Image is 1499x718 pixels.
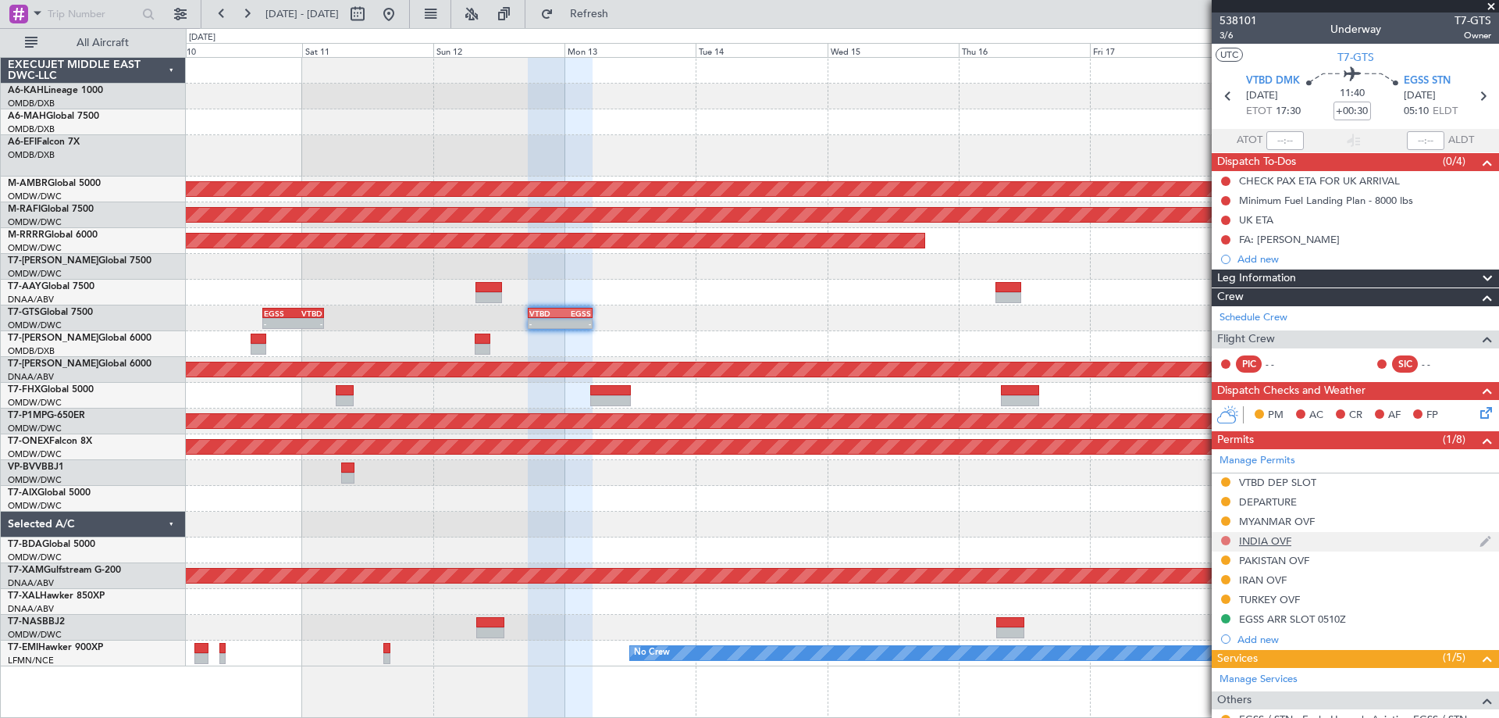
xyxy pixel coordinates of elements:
span: Services [1217,650,1258,668]
a: DNAA/ABV [8,371,54,383]
span: ATOT [1237,133,1262,148]
span: (0/4) [1443,153,1465,170]
span: M-RAFI [8,205,41,214]
span: (1/8) [1443,431,1465,448]
input: --:-- [1266,131,1304,150]
a: T7-NASBBJ2 [8,617,65,627]
span: T7-P1MP [8,411,47,420]
div: - [293,319,322,328]
a: OMDW/DWC [8,474,62,486]
span: AF [1388,408,1401,423]
a: DNAA/ABV [8,294,54,305]
div: Wed 15 [828,43,959,57]
span: T7-[PERSON_NAME] [8,359,98,369]
a: OMDW/DWC [8,629,62,641]
div: Mon 13 [564,43,696,57]
div: CHECK PAX ETA FOR UK ARRIVAL [1239,174,1400,188]
div: - [560,319,591,328]
div: Underway [1330,21,1381,38]
a: T7-AIXGlobal 5000 [8,488,91,498]
span: M-AMBR [8,179,48,188]
a: OMDW/DWC [8,552,62,563]
a: T7-BDAGlobal 5000 [8,540,95,549]
div: EGSS [560,309,591,318]
div: EGSS ARR SLOT 0510Z [1239,613,1346,626]
span: T7-ONEX [8,437,49,446]
div: TURKEY OVF [1239,593,1300,606]
a: T7-AAYGlobal 7500 [8,282,94,291]
a: M-AMBRGlobal 5000 [8,179,101,188]
div: Minimum Fuel Landing Plan - 8000 lbs [1239,194,1413,207]
a: LFMN/NCE [8,655,54,666]
div: No Crew [634,641,670,665]
span: Permits [1217,431,1254,449]
div: - [264,319,294,328]
span: A6-KAH [8,86,44,95]
a: T7-ONEXFalcon 8X [8,437,92,446]
a: OMDW/DWC [8,423,62,434]
span: Leg Information [1217,270,1296,288]
span: T7-EMI [8,643,38,652]
a: DNAA/ABV [8,577,54,589]
span: 538101 [1219,13,1257,29]
span: [DATE] - [DATE] [265,7,339,21]
span: ETOT [1246,104,1272,120]
a: OMDB/DXB [8,149,55,161]
button: Refresh [533,2,627,27]
span: EGSS STN [1404,73,1451,89]
span: Dispatch Checks and Weather [1217,382,1365,400]
div: DEPARTURE [1239,495,1297,509]
span: ELDT [1433,104,1458,120]
span: Owner [1454,29,1491,42]
span: VP-BVV [8,463,41,472]
span: T7-[PERSON_NAME] [8,256,98,266]
span: T7-GTS [8,308,40,317]
div: - - [1422,357,1457,371]
a: VP-BVVBBJ1 [8,463,64,472]
span: 05:10 [1404,104,1429,120]
span: [DATE] [1404,88,1436,104]
a: Schedule Crew [1219,310,1287,326]
a: T7-[PERSON_NAME]Global 7500 [8,256,151,266]
button: UTC [1216,48,1243,62]
div: Add new [1237,633,1491,646]
div: VTBD [529,309,561,318]
a: OMDW/DWC [8,397,62,409]
span: Dispatch To-Dos [1217,153,1296,171]
span: Flight Crew [1217,330,1275,348]
span: Others [1217,691,1252,709]
a: OMDB/DXB [8,123,55,135]
div: VTBD DEP SLOT [1239,476,1316,489]
div: UK ETA [1239,213,1273,227]
a: OMDW/DWC [8,320,62,331]
span: ALDT [1448,133,1474,148]
a: OMDB/DXB [8,98,55,109]
span: T7-GTS [1454,13,1491,29]
input: Trip Number [48,2,137,26]
span: T7-NAS [8,617,42,627]
a: A6-MAHGlobal 7500 [8,112,99,121]
img: edit [1479,534,1491,548]
div: EGSS [264,309,294,318]
a: M-RRRRGlobal 6000 [8,230,98,240]
div: Sat 11 [302,43,433,57]
a: Manage Services [1219,672,1298,688]
div: FA: [PERSON_NAME] [1239,233,1340,246]
a: A6-EFIFalcon 7X [8,138,80,147]
div: PIC [1236,355,1262,373]
a: T7-[PERSON_NAME]Global 6000 [8,359,151,369]
span: T7-AIX [8,488,37,498]
div: MYANMAR OVF [1239,515,1315,528]
span: [DATE] [1246,88,1278,104]
span: T7-[PERSON_NAME] [8,334,98,343]
div: SIC [1392,355,1418,373]
div: Add new [1237,252,1491,266]
a: OMDW/DWC [8,191,62,202]
div: - - [1266,357,1301,371]
div: Tue 14 [696,43,827,57]
span: T7-XAM [8,566,44,575]
div: INDIA OVF [1239,534,1291,548]
span: FP [1426,408,1438,423]
a: T7-[PERSON_NAME]Global 6000 [8,334,151,343]
span: T7-GTS [1337,49,1374,66]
